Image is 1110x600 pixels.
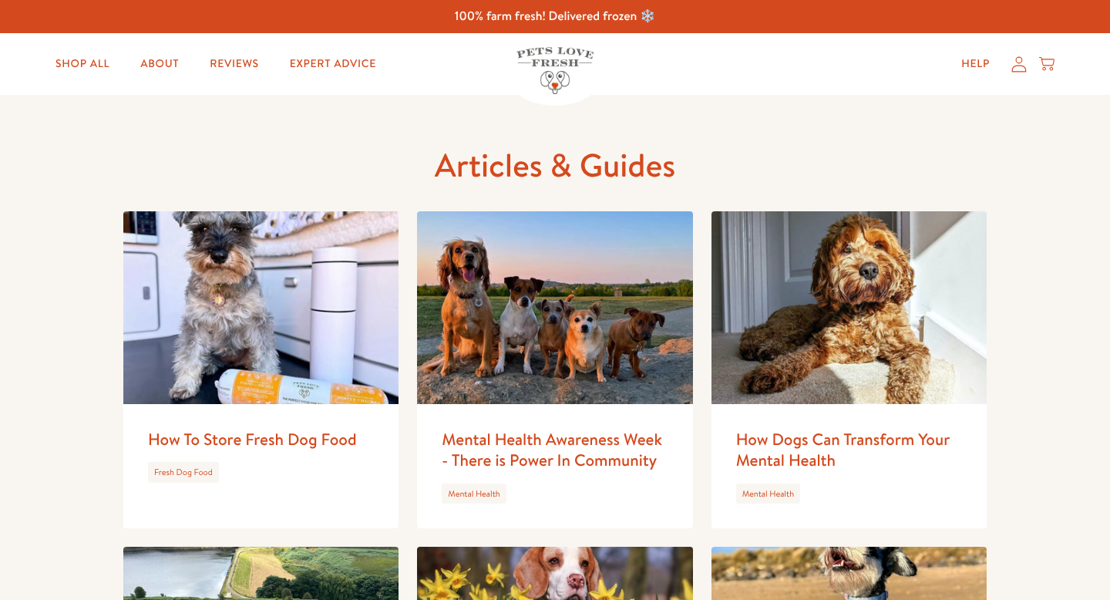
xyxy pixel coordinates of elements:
[516,47,594,94] img: Pets Love Fresh
[197,49,271,79] a: Reviews
[711,211,987,404] img: How Dogs Can Transform Your Mental Health
[742,487,794,500] a: Mental Health
[148,428,357,450] a: How To Store Fresh Dog Food
[123,211,399,404] img: How To Store Fresh Dog Food
[736,428,950,471] a: How Dogs Can Transform Your Mental Health
[154,466,213,478] a: Fresh Dog Food
[949,49,1002,79] a: Help
[417,211,692,404] img: Mental Health Awareness Week - There is Power In Community
[277,49,388,79] a: Expert Advice
[43,49,122,79] a: Shop All
[442,428,662,471] a: Mental Health Awareness Week - There is Power In Community
[123,144,987,187] h1: Articles & Guides
[448,487,499,500] a: Mental Health
[128,49,191,79] a: About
